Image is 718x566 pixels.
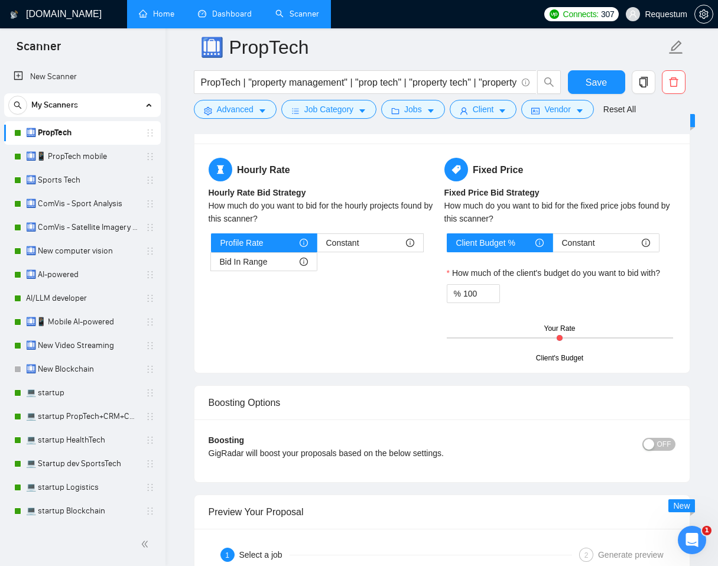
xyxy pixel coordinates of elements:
[145,152,155,161] span: holder
[326,234,359,252] span: Constant
[673,501,690,510] span: New
[544,103,570,116] span: Vendor
[209,495,675,529] div: Preview Your Proposal
[531,106,540,115] span: idcard
[26,192,138,216] a: 🛄 ComVis - Sport Analysis
[406,239,414,247] span: info-circle
[145,270,155,279] span: holder
[26,216,138,239] a: 🛄 ComVis - Satellite Imagery Analysis
[8,96,27,115] button: search
[10,5,18,24] img: logo
[535,239,544,247] span: info-circle
[220,253,268,271] span: Bid In Range
[9,101,27,109] span: search
[26,499,138,523] a: 💻 startup Blockchain
[145,223,155,232] span: holder
[14,65,151,89] a: New Scanner
[444,158,468,181] span: tag
[26,145,138,168] a: 🛄📱 PropTech mobile
[694,9,713,19] a: setting
[145,506,155,516] span: holder
[562,234,595,252] span: Constant
[145,459,155,469] span: holder
[145,246,155,256] span: holder
[198,9,252,19] a: dashboardDashboard
[456,234,515,252] span: Client Budget %
[209,199,440,225] div: How much do you want to bid for the hourly projects found by this scanner?
[444,199,675,225] div: How much do you want to bid for the fixed price jobs found by this scanner?
[536,353,583,364] div: Client's Budget
[26,381,138,405] a: 💻 startup
[447,266,661,279] label: How much of the client's budget do you want to bid with?
[145,341,155,350] span: holder
[498,106,506,115] span: caret-down
[304,103,353,116] span: Job Category
[473,103,494,116] span: Client
[300,258,308,266] span: info-circle
[603,103,636,116] a: Reset All
[209,386,675,419] div: Boosting Options
[632,70,655,94] button: copy
[550,9,559,19] img: upwork-logo.png
[544,323,576,334] div: Your Rate
[145,412,155,421] span: holder
[4,65,161,89] li: New Scanner
[145,175,155,185] span: holder
[26,239,138,263] a: 🛄 New computer vision
[26,168,138,192] a: 🛄 Sports Tech
[275,9,319,19] a: searchScanner
[145,199,155,209] span: holder
[26,121,138,145] a: 🛄 PropTech
[601,8,614,21] span: 307
[291,106,300,115] span: bars
[26,287,138,310] a: AI/LLM developer
[463,285,499,302] input: How much of the client's budget do you want to bid with?
[139,9,174,19] a: homeHome
[584,551,589,560] span: 2
[391,106,399,115] span: folder
[194,100,277,119] button: settingAdvancedcaret-down
[702,526,711,535] span: 1
[662,77,685,87] span: delete
[657,438,671,451] span: OFF
[668,40,684,55] span: edit
[145,128,155,138] span: holder
[239,548,290,562] div: Select a job
[521,100,593,119] button: idcardVendorcaret-down
[563,8,599,21] span: Connects:
[145,317,155,327] span: holder
[694,5,713,24] button: setting
[358,106,366,115] span: caret-down
[31,93,78,117] span: My Scanners
[217,103,254,116] span: Advanced
[404,103,422,116] span: Jobs
[145,388,155,398] span: holder
[642,239,650,247] span: info-circle
[200,32,666,62] input: Scanner name...
[444,158,675,181] h5: Fixed Price
[537,70,561,94] button: search
[598,548,664,562] div: Generate preview
[145,365,155,374] span: holder
[7,38,70,63] span: Scanner
[586,75,607,90] span: Save
[145,483,155,492] span: holder
[381,100,445,119] button: folderJobscaret-down
[209,447,559,460] div: GigRadar will boost your proposals based on the below settings.
[444,188,540,197] b: Fixed Price Bid Strategy
[204,106,212,115] span: setting
[26,310,138,334] a: 🛄📱 Mobile AI-powered
[201,75,516,90] input: Search Freelance Jobs...
[632,77,655,87] span: copy
[662,70,685,94] button: delete
[460,106,468,115] span: user
[522,79,529,86] span: info-circle
[209,188,306,197] b: Hourly Rate Bid Strategy
[576,106,584,115] span: caret-down
[450,100,517,119] button: userClientcaret-down
[145,435,155,445] span: holder
[427,106,435,115] span: caret-down
[26,334,138,357] a: 🛄 New Video Streaming
[678,526,706,554] iframe: Intercom live chat
[26,476,138,499] a: 💻 startup Logistics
